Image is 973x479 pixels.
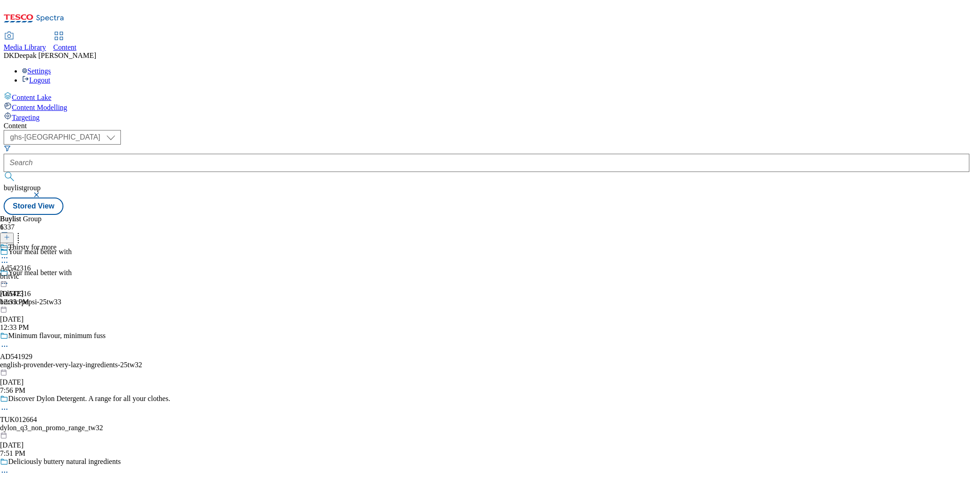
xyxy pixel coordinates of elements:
span: Content [53,43,77,51]
span: Media Library [4,43,46,51]
span: Content Lake [12,94,52,101]
svg: Search Filters [4,145,11,152]
a: Content [53,32,77,52]
span: Content Modelling [12,104,67,111]
div: Deliciously buttery natural ingredients [8,458,121,466]
span: Deepak [PERSON_NAME] [14,52,96,59]
button: Stored View [4,198,63,215]
input: Search [4,154,969,172]
a: Settings [22,67,51,75]
span: DK [4,52,14,59]
a: Content Lake [4,92,969,102]
span: Targeting [12,114,40,121]
span: buylistgroup [4,184,41,192]
a: Logout [22,76,50,84]
div: Discover Dylon Detergent. A range for all your clothes. [8,395,170,403]
div: Minimum flavour, minimum fuss [8,332,106,340]
a: Targeting [4,112,969,122]
a: Content Modelling [4,102,969,112]
div: Content [4,122,969,130]
a: Media Library [4,32,46,52]
div: Thirsty for more [8,243,57,251]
